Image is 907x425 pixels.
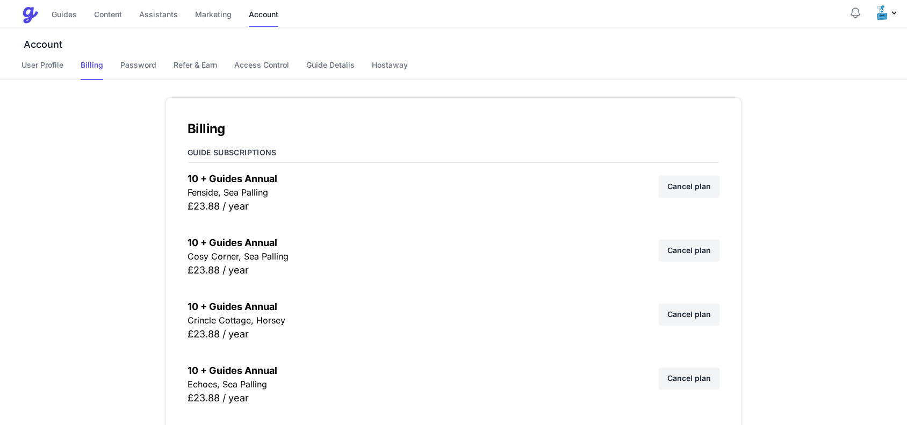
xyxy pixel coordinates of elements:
h4: 10 + Guides Annual [188,363,642,378]
h4: 10 + Guides Annual [188,171,642,186]
a: Refer & Earn [174,60,217,80]
a: Guides [52,4,77,27]
a: Cancel plan [659,240,719,261]
button: Notifications [849,6,862,19]
a: Cancel plan [659,304,719,325]
div: £23.88 / year [188,263,642,278]
h3: Account [21,38,907,51]
a: User Profile [21,60,63,80]
a: Marketing [195,4,232,27]
a: Cancel plan [659,368,719,389]
p: Echoes, Sea Palling [188,378,642,391]
div: £23.88 / year [188,327,642,342]
a: Hostaway [372,60,408,80]
h4: 10 + Guides Annual [188,235,642,250]
div: £23.88 / year [188,199,642,214]
p: Cosy Corner, Sea Palling [188,250,642,263]
a: Billing [81,60,103,80]
h4: 10 + Guides Annual [188,299,642,314]
h1: Billing [188,119,719,139]
img: zonjul021n35i3hh4kdgw2tx65u7 [873,4,890,21]
p: Crincle Cottage, Horsey [188,314,642,327]
a: Cancel plan [659,176,719,197]
a: Account [249,4,278,27]
div: Profile Menu [873,4,898,21]
p: Fenside, Sea Palling [188,186,642,199]
div: £23.88 / year [188,391,642,406]
a: Guide Details [306,60,355,80]
a: Password [120,60,156,80]
h5: Guide subscriptions [188,147,719,163]
img: Guestive Guides [21,6,39,24]
a: Content [94,4,122,27]
a: Access Control [234,60,289,80]
a: Assistants [139,4,178,27]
